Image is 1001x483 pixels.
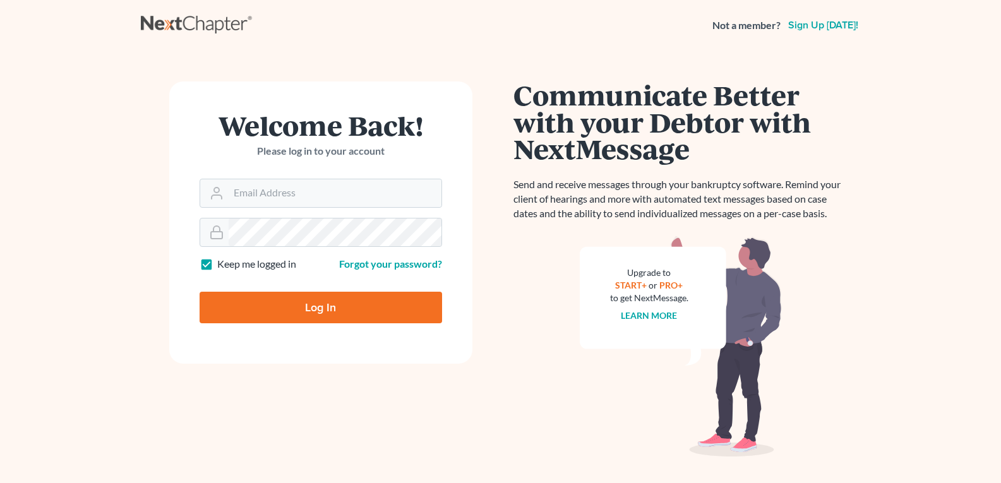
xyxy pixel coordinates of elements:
[659,280,683,290] a: PRO+
[200,292,442,323] input: Log In
[786,20,861,30] a: Sign up [DATE]!
[580,236,782,457] img: nextmessage_bg-59042aed3d76b12b5cd301f8e5b87938c9018125f34e5fa2b7a6b67550977c72.svg
[610,266,688,279] div: Upgrade to
[200,112,442,139] h1: Welcome Back!
[615,280,647,290] a: START+
[513,177,848,221] p: Send and receive messages through your bankruptcy software. Remind your client of hearings and mo...
[712,18,781,33] strong: Not a member?
[649,280,657,290] span: or
[621,310,677,321] a: Learn more
[513,81,848,162] h1: Communicate Better with your Debtor with NextMessage
[229,179,441,207] input: Email Address
[339,258,442,270] a: Forgot your password?
[217,257,296,271] label: Keep me logged in
[200,144,442,158] p: Please log in to your account
[610,292,688,304] div: to get NextMessage.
